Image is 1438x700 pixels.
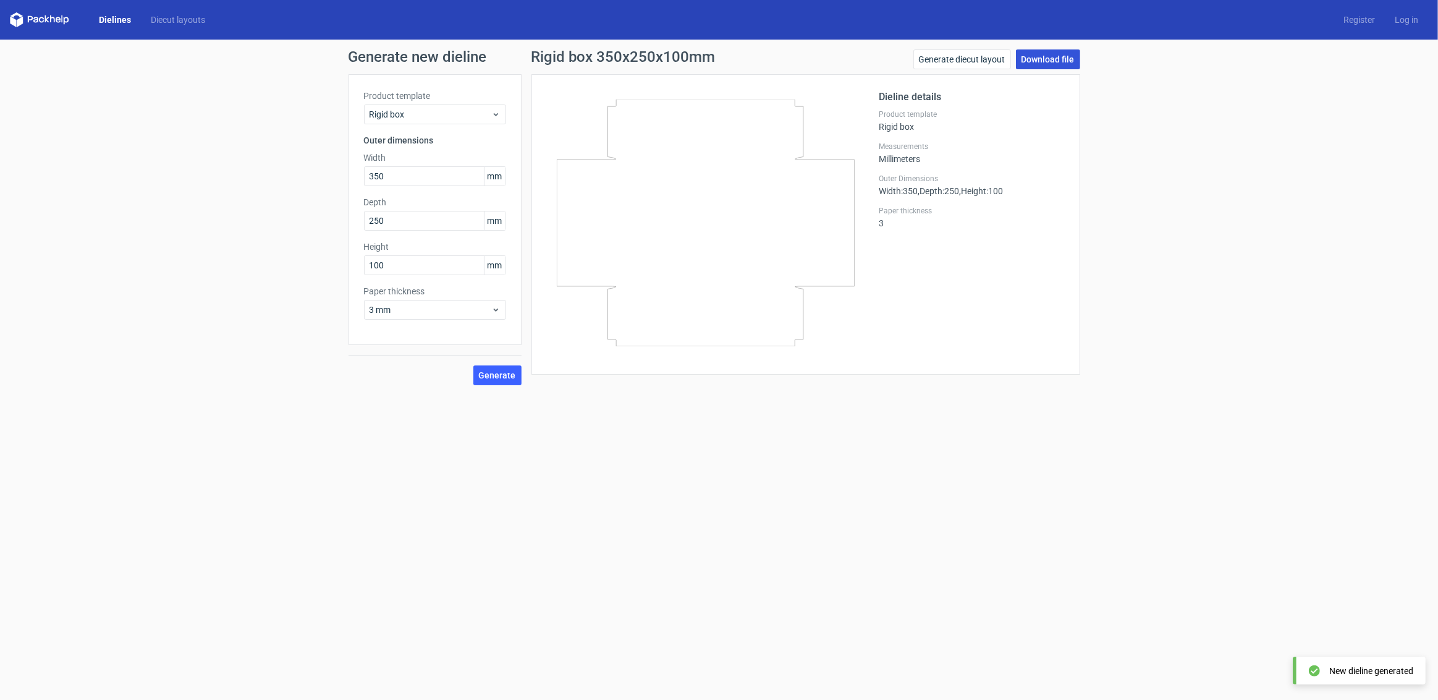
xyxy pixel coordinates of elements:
[484,256,505,275] span: mm
[364,285,506,297] label: Paper thickness
[1329,665,1413,677] div: New dieline generated
[364,241,506,253] label: Height
[918,186,960,196] span: , Depth : 250
[370,304,491,316] span: 3 mm
[89,14,141,26] a: Dielines
[531,49,716,64] h1: Rigid box 350x250x100mm
[960,186,1004,196] span: , Height : 100
[484,167,505,186] span: mm
[913,49,1011,69] a: Generate diecut layout
[879,109,1065,132] div: Rigid box
[484,211,505,230] span: mm
[879,142,1065,152] label: Measurements
[141,14,215,26] a: Diecut layouts
[364,134,506,147] h3: Outer dimensions
[370,108,491,121] span: Rigid box
[879,206,1065,228] div: 3
[879,90,1065,105] h2: Dieline details
[1385,14,1428,26] a: Log in
[479,371,516,380] span: Generate
[349,49,1090,64] h1: Generate new dieline
[1334,14,1385,26] a: Register
[879,142,1065,164] div: Millimeters
[879,206,1065,216] label: Paper thickness
[364,152,506,164] label: Width
[879,186,918,196] span: Width : 350
[879,174,1065,184] label: Outer Dimensions
[879,109,1065,119] label: Product template
[1016,49,1080,69] a: Download file
[473,365,522,385] button: Generate
[364,196,506,208] label: Depth
[364,90,506,102] label: Product template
